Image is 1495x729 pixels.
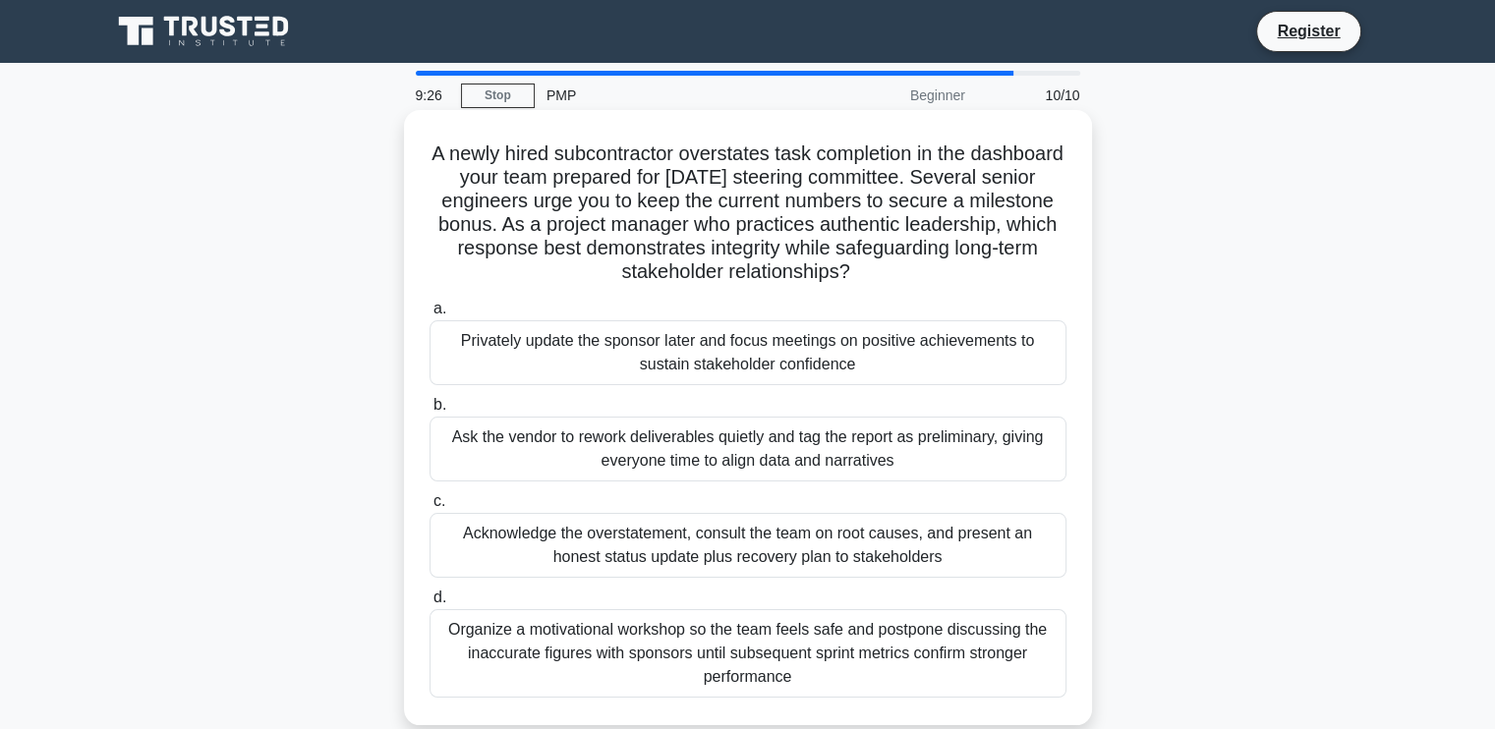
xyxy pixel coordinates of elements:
[430,320,1066,385] div: Privately update the sponsor later and focus meetings on positive achievements to sustain stakeho...
[428,141,1068,285] h5: A newly hired subcontractor overstates task completion in the dashboard your team prepared for [D...
[433,492,445,509] span: c.
[1265,19,1351,43] a: Register
[430,609,1066,698] div: Organize a motivational workshop so the team feels safe and postpone discussing the inaccurate fi...
[461,84,535,108] a: Stop
[430,513,1066,578] div: Acknowledge the overstatement, consult the team on root causes, and present an honest status upda...
[404,76,461,115] div: 9:26
[805,76,977,115] div: Beginner
[977,76,1092,115] div: 10/10
[430,417,1066,481] div: Ask the vendor to rework deliverables quietly and tag the report as preliminary, giving everyone ...
[433,300,446,316] span: a.
[433,396,446,413] span: b.
[535,76,805,115] div: PMP
[433,589,446,605] span: d.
